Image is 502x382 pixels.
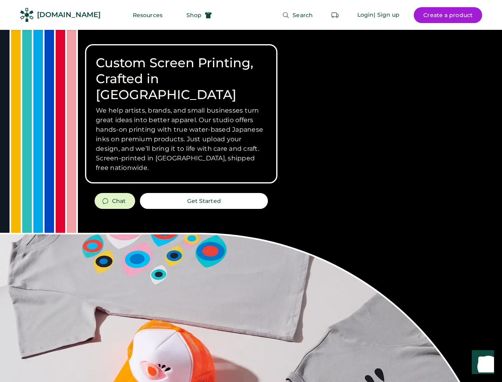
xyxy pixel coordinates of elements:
h1: Custom Screen Printing, Crafted in [GEOGRAPHIC_DATA] [96,55,267,103]
button: Get Started [140,193,268,209]
span: Search [293,12,313,18]
button: Search [273,7,322,23]
span: Shop [186,12,202,18]
div: | Sign up [374,11,399,19]
img: Rendered Logo - Screens [20,8,34,22]
button: Resources [123,7,172,23]
iframe: Front Chat [464,346,498,380]
button: Chat [95,193,135,209]
div: [DOMAIN_NAME] [37,10,101,20]
h3: We help artists, brands, and small businesses turn great ideas into better apparel. Our studio of... [96,106,267,173]
button: Retrieve an order [327,7,343,23]
div: Login [357,11,374,19]
button: Create a product [414,7,482,23]
button: Shop [177,7,221,23]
